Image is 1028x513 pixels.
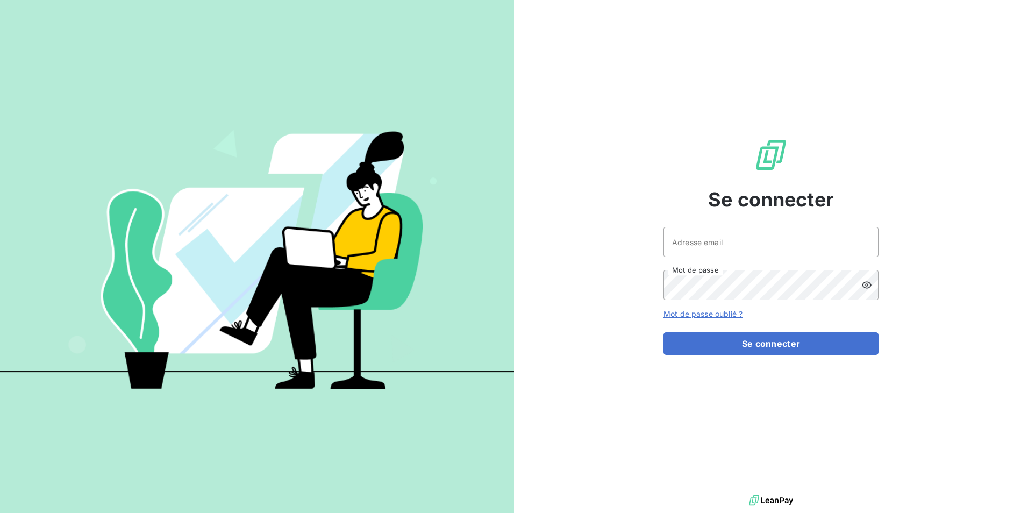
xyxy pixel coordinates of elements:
[708,185,834,214] span: Se connecter
[754,138,788,172] img: Logo LeanPay
[663,332,879,355] button: Se connecter
[663,227,879,257] input: placeholder
[749,493,793,509] img: logo
[663,309,743,318] a: Mot de passe oublié ?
